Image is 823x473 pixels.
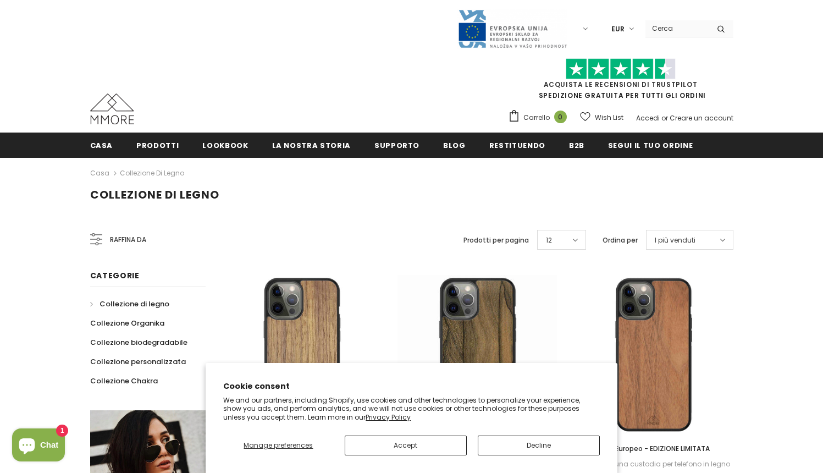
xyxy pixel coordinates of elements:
[489,133,545,157] a: Restituendo
[580,108,623,127] a: Wish List
[596,444,710,453] span: Noce Europeo - EDIZIONE LIMITATA
[90,94,134,124] img: Casi MMORE
[595,112,623,123] span: Wish List
[202,133,248,157] a: Lookbook
[546,235,552,246] span: 12
[611,24,625,35] span: EUR
[508,63,733,100] span: SPEDIZIONE GRATUITA PER TUTTI GLI ORDINI
[345,436,467,455] button: Accept
[223,396,600,422] p: We and our partners, including Shopify, use cookies and other technologies to personalize your ex...
[544,80,698,89] a: Acquista le recensioni di TrustPilot
[136,140,179,151] span: Prodotti
[90,294,169,313] a: Collezione di legno
[223,436,333,455] button: Manage preferences
[90,352,186,371] a: Collezione personalizzata
[272,133,351,157] a: La nostra storia
[508,109,572,126] a: Carrello 0
[608,133,693,157] a: Segui il tuo ordine
[374,133,419,157] a: supporto
[90,371,158,391] a: Collezione Chakra
[272,140,351,151] span: La nostra storia
[569,133,584,157] a: B2B
[554,111,567,123] span: 0
[661,113,668,123] span: or
[100,299,169,309] span: Collezione di legno
[366,413,411,422] a: Privacy Policy
[463,235,529,246] label: Prodotti per pagina
[202,140,248,151] span: Lookbook
[90,333,187,352] a: Collezione biodegradabile
[90,356,186,367] span: Collezione personalizzata
[374,140,419,151] span: supporto
[90,318,164,328] span: Collezione Organika
[136,133,179,157] a: Prodotti
[457,9,567,49] img: Javni Razpis
[655,235,695,246] span: I più venduti
[110,234,146,246] span: Raffina da
[457,24,567,33] a: Javni Razpis
[569,140,584,151] span: B2B
[90,140,113,151] span: Casa
[478,436,600,455] button: Decline
[670,113,733,123] a: Creare un account
[566,58,676,80] img: Fidati di Pilot Stars
[120,168,184,178] a: Collezione di legno
[223,381,600,392] h2: Cookie consent
[90,376,158,386] span: Collezione Chakra
[608,140,693,151] span: Segui il tuo ordine
[603,235,638,246] label: Ordina per
[90,187,219,202] span: Collezione di legno
[9,428,68,464] inbox-online-store-chat: Shopify online store chat
[443,133,466,157] a: Blog
[645,20,709,36] input: Search Site
[90,337,187,348] span: Collezione biodegradabile
[523,112,550,123] span: Carrello
[573,443,733,455] a: Noce Europeo - EDIZIONE LIMITATA
[90,167,109,180] a: Casa
[90,313,164,333] a: Collezione Organika
[636,113,660,123] a: Accedi
[489,140,545,151] span: Restituendo
[244,441,313,450] span: Manage preferences
[90,270,140,281] span: Categorie
[90,133,113,157] a: Casa
[443,140,466,151] span: Blog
